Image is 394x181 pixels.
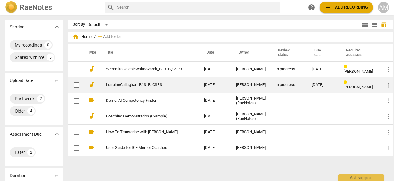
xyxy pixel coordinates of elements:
span: expand_more [53,130,61,138]
div: 2 [37,95,44,102]
span: search [107,4,115,11]
td: [DATE] [199,124,231,140]
div: [PERSON_NAME] (RaeNotes) [236,96,266,105]
div: [DATE] [312,67,334,72]
td: [DATE] [199,109,231,124]
span: Review status: in progress [344,80,349,85]
p: Upload Date [10,77,33,84]
td: [DATE] [199,77,231,93]
span: audiotrack [88,81,95,88]
a: Demo: AI Competency Finder [106,98,182,103]
span: view_module [361,21,369,28]
span: more_vert [384,129,392,136]
td: [DATE] [199,93,231,109]
span: audiotrack [88,65,95,72]
td: [DATE] [199,140,231,156]
th: Date [199,44,231,61]
div: Past week [15,96,34,102]
button: Show more [52,76,62,85]
div: In progress [275,83,302,87]
span: Add folder [103,35,121,39]
span: expand_more [53,172,61,179]
div: Shared with me [15,54,44,60]
div: Default [87,20,110,30]
span: videocam [88,144,95,151]
span: Review status: in progress [344,64,349,69]
a: Coaching Demonstration (Example) [106,114,182,119]
div: My recordings [15,42,42,48]
div: [DATE] [312,83,334,87]
a: LogoRaeNotes [5,1,100,14]
a: Help [306,2,317,13]
div: 0 [44,41,52,49]
div: In progress [275,67,302,72]
p: Duration [10,172,26,179]
span: videocam [88,97,95,104]
span: view_list [371,21,378,28]
div: 4 [27,107,35,115]
button: Upload [320,2,373,13]
p: Assessment Due [10,131,42,138]
button: List view [370,20,379,29]
div: Ask support [338,174,384,181]
button: Show more [52,130,62,139]
th: Review status [271,44,307,61]
div: [PERSON_NAME] [236,146,266,150]
th: Type [83,44,98,61]
button: Tile view [360,20,370,29]
span: home [73,34,79,40]
button: Table view [379,20,388,29]
span: more_vert [384,113,392,120]
span: table_chart [381,22,387,27]
th: Due date [307,44,339,61]
span: expand_more [53,23,61,31]
span: Home [73,34,92,40]
h2: RaeNotes [20,3,52,12]
span: Add recording [324,4,368,11]
button: Show more [52,22,62,31]
a: WeronikaGolebiewskaSzarek_B131B_CSP3 [106,67,182,72]
span: / [94,35,96,39]
div: [PERSON_NAME] (RaeNotes) [236,112,266,121]
th: Title [98,44,199,61]
div: [PERSON_NAME] [236,83,266,87]
td: [DATE] [199,61,231,77]
th: Required assessors [339,44,380,61]
div: [PERSON_NAME] [236,130,266,134]
div: Sort By [73,22,85,27]
div: Later [15,149,25,155]
th: Owner [231,44,271,61]
button: AM [378,2,389,13]
button: Show more [52,171,62,180]
span: audiotrack [88,112,95,120]
div: 2 [27,149,35,156]
div: [PERSON_NAME] [236,67,266,72]
span: [PERSON_NAME] [344,85,373,89]
span: more_vert [384,97,392,105]
span: videocam [88,128,95,135]
input: Search [117,2,278,12]
div: 6 [47,54,54,61]
span: [PERSON_NAME] [344,69,373,74]
a: How To Transcribe with [PERSON_NAME] [106,130,182,134]
span: add [324,4,332,11]
span: more_vert [384,144,392,152]
a: LorraineCallaghan_B131B_CSP3 [106,83,182,87]
img: Logo [5,1,17,14]
span: more_vert [384,81,392,89]
span: expand_more [53,77,61,84]
p: Sharing [10,24,25,30]
span: help [308,4,315,11]
span: add [97,34,103,40]
span: more_vert [384,66,392,73]
a: User Guide for ICF Mentor Coaches [106,146,182,150]
div: Older [15,108,25,114]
